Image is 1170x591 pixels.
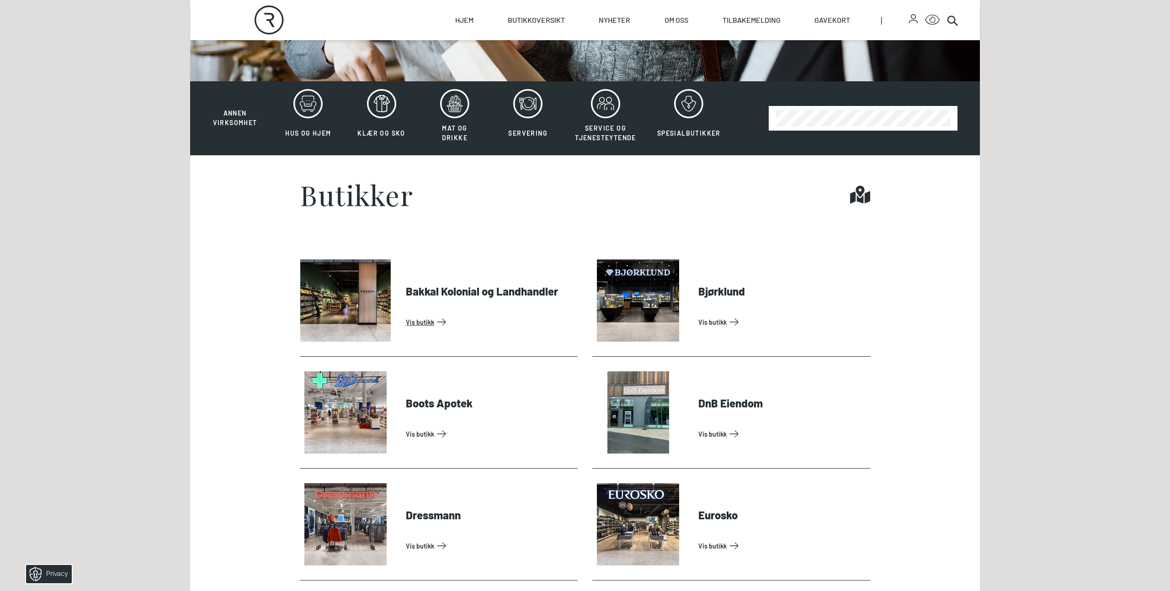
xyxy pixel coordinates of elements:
[272,89,344,148] button: Hus og hjem
[925,13,940,27] button: Open Accessibility Menu
[406,427,574,441] a: Vis Butikk: Boots Apotek
[419,89,490,148] button: Mat og drikke
[285,129,331,137] span: Hus og hjem
[357,129,405,137] span: Klær og sko
[199,89,271,128] button: Annen virksomhet
[657,129,721,137] span: Spesialbutikker
[9,562,84,586] iframe: Manage Preferences
[300,181,413,208] h1: Butikker
[575,124,636,142] span: Service og tjenesteytende
[406,538,574,553] a: Vis Butikk: Dressmann
[213,109,257,127] span: Annen virksomhet
[346,89,417,148] button: Klær og sko
[565,89,646,148] button: Service og tjenesteytende
[406,315,574,329] a: Vis Butikk: Bakkal Kolonial og Landhandler
[698,315,867,329] a: Vis Butikk: Bjørklund
[698,427,867,441] a: Vis Butikk: DnB Eiendom
[492,89,564,148] button: Servering
[648,89,730,148] button: Spesialbutikker
[698,538,867,553] a: Vis Butikk: Eurosko
[442,124,468,142] span: Mat og drikke
[508,129,548,137] span: Servering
